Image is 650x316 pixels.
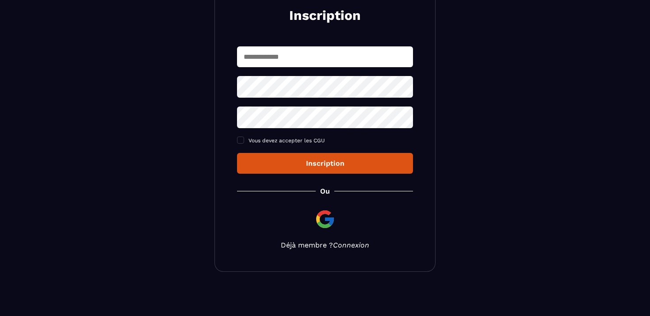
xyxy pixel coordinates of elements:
span: Vous devez accepter les CGU [249,137,325,144]
img: google [314,209,336,230]
p: Déjà membre ? [237,241,413,249]
div: Inscription [244,159,406,168]
a: Connexion [333,241,369,249]
p: Ou [320,187,330,195]
h2: Inscription [248,7,402,24]
button: Inscription [237,153,413,174]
